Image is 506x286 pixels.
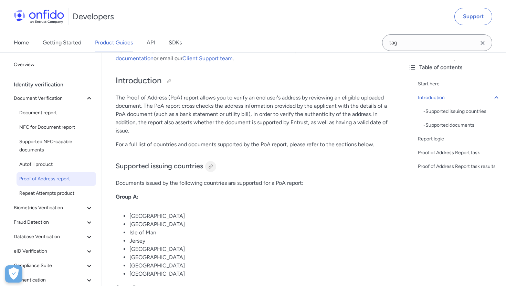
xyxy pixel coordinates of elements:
[129,212,389,220] li: [GEOGRAPHIC_DATA]
[19,109,93,117] span: Document report
[19,189,93,198] span: Repeat Attempts product
[19,175,93,183] span: Proof of Address report
[418,135,500,143] a: Report logic
[116,179,389,187] p: Documents issued by the following countries are supported for a PoA report:
[116,46,389,63] p: If you're looking for PoA report information for earlier versions of our API, please refer to our...
[14,218,85,226] span: Fraud Detection
[73,11,114,22] h1: Developers
[129,220,389,229] li: [GEOGRAPHIC_DATA]
[14,94,85,103] span: Document Verification
[19,160,93,169] span: Autofill product
[14,262,85,270] span: Compliance Suite
[423,107,500,116] div: - Supported issuing countries
[17,158,96,171] a: Autofill product
[116,94,389,135] p: The Proof of Address (PoA) report allows you to verify an end user's address by reviewing an elig...
[14,33,29,52] a: Home
[116,140,389,149] p: For a full list of countries and documents supported by the PoA report, please refer to the secti...
[11,259,96,273] button: Compliance Suite
[17,120,96,134] a: NFC for Document report
[11,92,96,105] button: Document Verification
[17,187,96,200] a: Repeat Attempts product
[17,106,96,120] a: Document report
[418,149,500,157] a: Proof of Address Report task
[129,270,389,278] li: [GEOGRAPHIC_DATA]
[5,265,22,283] div: Cookie Preferences
[116,193,138,200] strong: Group A:
[11,201,96,215] button: Biometrics Verification
[14,247,85,255] span: eID Verification
[418,162,500,171] a: Proof of Address Report task results
[14,276,85,284] span: Authentication
[129,229,389,237] li: Isle of Man
[11,230,96,244] button: Database Verification
[14,78,99,92] div: Identity verification
[11,58,96,72] a: Overview
[19,138,93,154] span: Supported NFC-capable documents
[11,244,96,258] button: eID Verification
[116,161,389,172] h3: Supported issuing countries
[478,39,487,47] svg: Clear search field button
[408,63,500,72] div: Table of contents
[182,55,233,62] a: Client Support team
[418,80,500,88] a: Start here
[423,107,500,116] a: -Supported issuing countries
[147,33,155,52] a: API
[116,47,373,62] a: API reference documentation
[11,215,96,229] button: Fraud Detection
[43,33,81,52] a: Getting Started
[454,8,492,25] a: Support
[169,33,182,52] a: SDKs
[418,94,500,102] a: Introduction
[14,61,93,69] span: Overview
[14,204,85,212] span: Biometrics Verification
[129,253,389,262] li: [GEOGRAPHIC_DATA]
[95,33,133,52] a: Product Guides
[17,172,96,186] a: Proof of Address report
[14,10,64,23] img: Onfido Logo
[116,75,389,87] h2: Introduction
[423,121,500,129] div: - Supported documents
[5,265,22,283] button: Open Preferences
[14,233,85,241] span: Database Verification
[129,245,389,253] li: [GEOGRAPHIC_DATA]
[19,123,93,131] span: NFC for Document report
[129,237,389,245] li: Jersey
[129,262,389,270] li: [GEOGRAPHIC_DATA]
[382,34,492,51] input: Onfido search input field
[423,121,500,129] a: -Supported documents
[17,135,96,157] a: Supported NFC-capable documents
